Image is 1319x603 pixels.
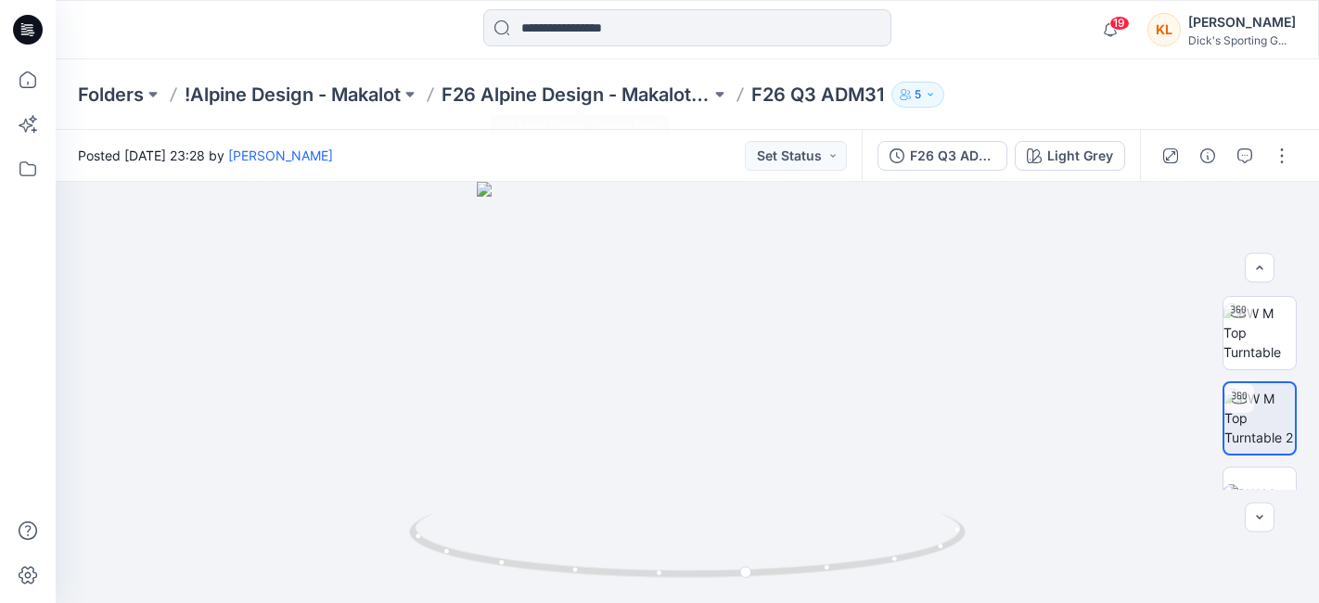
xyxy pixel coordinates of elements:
[1188,11,1296,33] div: [PERSON_NAME]
[1223,303,1296,362] img: BW M Top Turntable
[1193,141,1223,171] button: Details
[1223,484,1296,523] img: BW M Top Front
[1047,146,1113,166] div: Light Grey
[1015,141,1125,171] button: Light Grey
[185,82,401,108] a: !Alpine Design - Makalot
[228,148,333,163] a: [PERSON_NAME]
[910,146,995,166] div: F26 Q3 ADM31 PROTO1_250806
[442,82,711,108] a: F26 Alpine Design - Makalot Board
[915,84,921,105] p: 5
[1147,13,1181,46] div: KL
[751,82,884,108] p: F26 Q3 ADM31
[891,82,944,108] button: 5
[877,141,1007,171] button: F26 Q3 ADM31 PROTO1_250806
[1224,389,1295,447] img: BW M Top Turntable 2
[1109,16,1130,31] span: 19
[78,146,333,165] span: Posted [DATE] 23:28 by
[1188,33,1296,47] div: Dick's Sporting G...
[78,82,144,108] a: Folders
